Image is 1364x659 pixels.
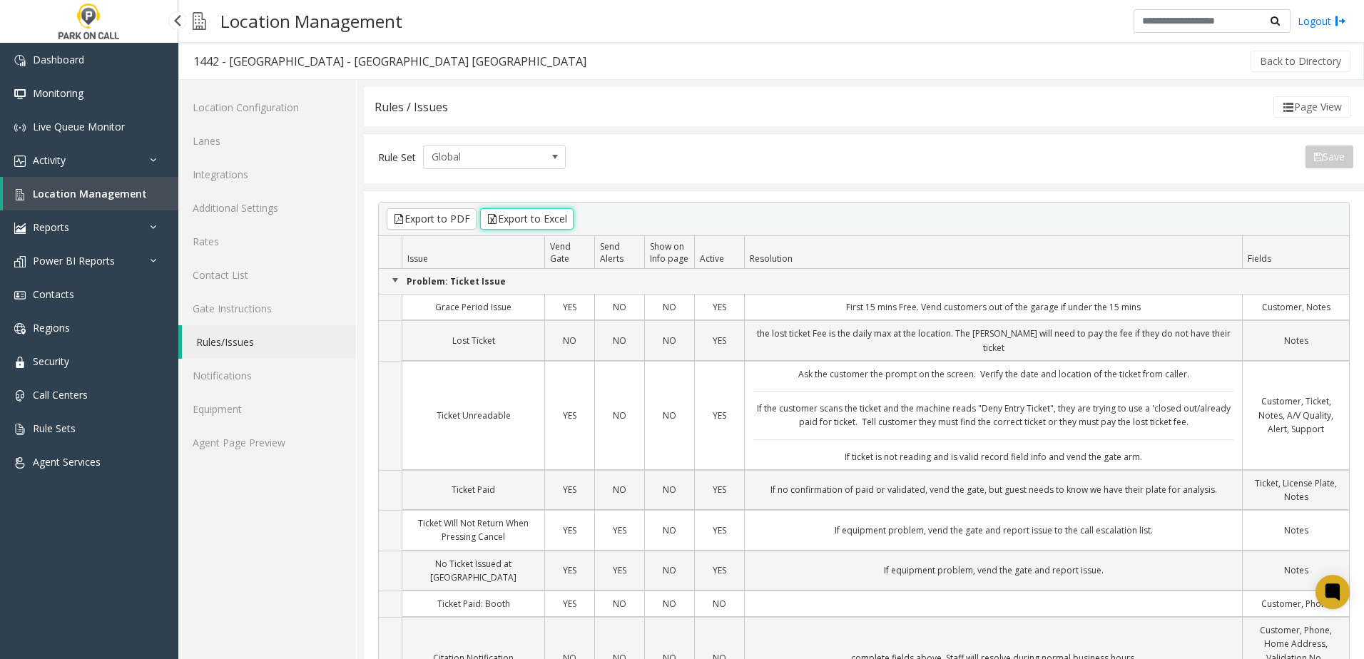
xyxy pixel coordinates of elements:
[387,208,477,230] button: Export to PDF
[1273,96,1351,118] button: Page View
[14,189,26,200] img: 'icon'
[613,334,626,347] span: NO
[3,177,178,210] a: Location Management
[713,598,726,610] span: NO
[713,564,726,576] span: YES
[387,275,1340,288] p: Problem: Ticket Issue
[33,287,74,301] span: Contacts
[613,564,626,576] span: YES
[613,409,626,422] span: NO
[1298,14,1346,29] a: Logout
[14,323,26,334] img: 'icon'
[663,301,676,313] span: NO
[402,320,544,360] td: Lost Ticket
[563,334,576,347] span: NO
[563,598,576,610] span: YES
[1242,591,1349,617] td: Customer, Phone
[178,292,356,325] a: Gate Instructions
[644,236,694,269] th: Show on Info page
[480,208,574,230] button: Export to Excel
[1306,145,1353,168] button: Save
[663,524,676,536] span: NO
[14,390,26,402] img: 'icon'
[178,191,356,225] a: Additional Settings
[178,158,356,191] a: Integrations
[33,86,83,100] span: Monitoring
[563,409,576,422] span: YES
[14,223,26,234] img: 'icon'
[884,564,1104,576] span: If equipment problem, vend the gate and report issue.
[1242,236,1349,269] th: Fields
[193,4,206,39] img: pageIcon
[663,409,676,422] span: NO
[563,484,576,496] span: YES
[375,98,448,116] div: Rules / Issues
[14,256,26,267] img: 'icon'
[33,422,76,435] span: Rule Sets
[713,409,726,422] span: YES
[713,484,726,496] span: YES
[1335,14,1346,29] img: logout
[33,354,69,368] span: Security
[563,564,576,576] span: YES
[1242,470,1349,510] td: Ticket, License Plate, Notes
[613,524,626,536] span: YES
[402,470,544,510] td: Ticket Paid
[14,424,26,435] img: 'icon'
[33,187,147,200] span: Location Management
[33,153,66,167] span: Activity
[390,275,401,286] a: Collapse Group
[402,510,544,550] td: Ticket Will Not Return When Pressing Cancel
[402,236,544,269] th: Issue
[402,551,544,591] td: No Ticket Issued at [GEOGRAPHIC_DATA]
[14,55,26,66] img: 'icon'
[1242,294,1349,320] td: Customer, Notes
[178,258,356,292] a: Contact List
[33,220,69,234] span: Reports
[613,598,626,610] span: NO
[33,455,101,469] span: Agent Services
[33,388,88,402] span: Call Centers
[14,155,26,167] img: 'icon'
[713,524,726,536] span: YES
[663,334,676,347] span: NO
[1251,51,1350,72] button: Back to Directory
[757,327,1231,353] span: the lost ticket Fee is the daily max at the location. The [PERSON_NAME] will need to pay the fee ...
[402,591,544,617] td: Ticket Paid: Booth
[193,52,586,71] div: 1442 - [GEOGRAPHIC_DATA] - [GEOGRAPHIC_DATA] [GEOGRAPHIC_DATA]
[14,88,26,100] img: 'icon'
[613,301,626,313] span: NO
[402,361,544,470] td: Ticket Unreadable
[663,564,676,576] span: NO
[563,301,576,313] span: YES
[14,122,26,133] img: 'icon'
[178,91,356,124] a: Location Configuration
[663,598,676,610] span: NO
[744,236,1242,269] th: Resolution
[182,325,356,359] a: Rules/Issues
[770,484,1217,496] span: If no confirmation of paid or validated, vend the gate, but guest needs to know we have their pla...
[544,236,594,269] th: Vend Gate
[14,290,26,301] img: 'icon'
[713,301,726,313] span: YES
[713,334,726,347] span: YES
[178,392,356,426] a: Equipment
[33,254,115,267] span: Power BI Reports
[178,359,356,392] a: Notifications
[378,145,416,169] div: Rule Set
[835,524,1153,536] span: If equipment problem, vend the gate and report issue to the call escalation list.
[213,4,409,39] h3: Location Management
[694,236,744,269] th: Active
[1242,551,1349,591] td: Notes
[663,484,676,496] span: NO
[563,524,576,536] span: YES
[33,321,70,334] span: Regions
[402,294,544,320] td: Grace Period Issue
[14,457,26,469] img: 'icon'
[613,484,626,496] span: NO
[178,225,356,258] a: Rates
[33,53,84,66] span: Dashboard
[846,301,1141,313] span: First 15 mins Free. Vend customers out of the garage if under the 15 mins
[1242,320,1349,360] td: Notes
[33,120,125,133] span: Live Queue Monitor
